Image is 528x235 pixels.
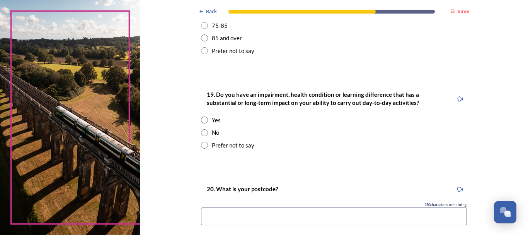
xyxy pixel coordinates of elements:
span: 250 characters remaining [424,202,467,208]
strong: Save [457,8,469,15]
div: 85 and over [212,34,242,43]
div: 75-85 [212,21,228,30]
span: Back [206,8,217,15]
div: Prefer not to say [212,46,254,55]
div: No [212,128,219,137]
button: Open Chat [494,201,516,223]
div: Prefer not to say [212,141,254,150]
div: Yes [212,116,221,125]
strong: 19. Do you have an impairment, health condition or learning difference that has a substantial or ... [207,91,420,106]
strong: 20. What is your postcode? [207,185,278,192]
